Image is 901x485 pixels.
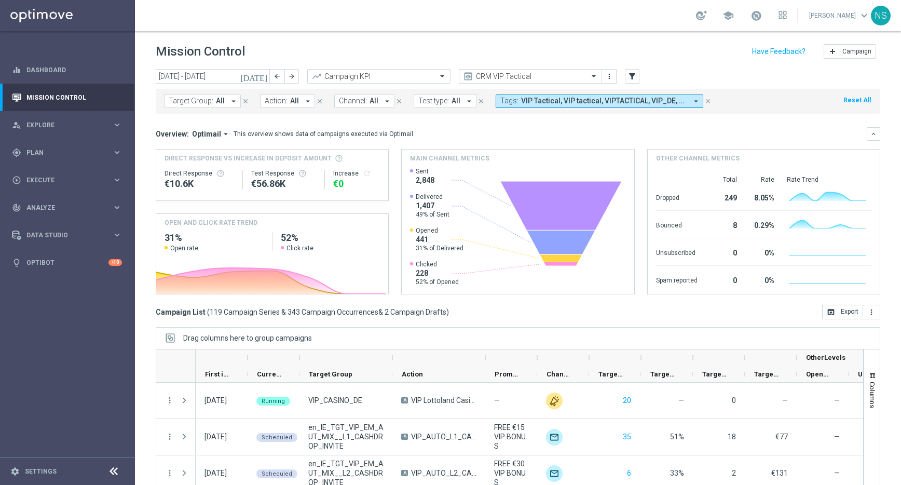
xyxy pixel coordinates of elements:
div: Analyze [12,203,112,212]
a: [PERSON_NAME]keyboard_arrow_down [808,8,871,23]
span: Action [402,370,423,378]
div: Press SPACE to select this row. [156,419,196,455]
div: €0 [333,178,380,190]
span: Data Studio [26,232,112,238]
button: close [476,96,486,107]
span: 119 Campaign Series & 343 Campaign Occurrences [210,307,378,317]
i: arrow_drop_down [303,97,312,106]
div: 26 Aug 2025, Tuesday [204,432,227,441]
span: Scheduled [262,434,292,441]
a: Settings [25,468,57,475]
button: Channel: All arrow_drop_down [334,95,394,108]
span: Clicked [416,260,459,268]
span: Targeted Customers [598,370,623,378]
i: more_vert [165,432,174,441]
span: Channel: [339,97,367,105]
span: Click rate [286,244,313,252]
span: 18 [728,433,736,441]
span: 1,407 [416,201,449,210]
div: play_circle_outline Execute keyboard_arrow_right [11,176,122,184]
span: Tags: [500,97,518,105]
h2: 31% [165,232,264,244]
span: Current Status [257,370,282,378]
ng-select: Campaign KPI [307,69,450,84]
a: Optibot [26,249,108,276]
div: Optibot [12,249,122,276]
span: All [452,97,460,105]
span: 31% of Delivered [416,244,463,252]
span: — [494,396,500,405]
div: 0.29% [749,216,774,233]
colored-tag: Scheduled [256,432,297,442]
button: lightbulb Optibot +10 [11,259,122,267]
span: Sent [416,167,434,176]
button: Tags: VIP Tactical, VIP tactical, VIPTACTICAL, VIP_DE, Vip Tac, Vip Tactical, vip tactical arrow_... [496,95,703,108]
div: track_changes Analyze keyboard_arrow_right [11,204,122,212]
span: All [216,97,225,105]
i: equalizer [12,65,21,75]
span: Columns [868,382,877,408]
span: €131 [771,469,788,477]
i: close [242,98,249,105]
img: Optimail [546,465,563,482]
i: arrow_drop_down [221,129,230,139]
i: arrow_drop_down [465,97,474,106]
div: 8 [710,216,737,233]
h4: Other channel metrics [656,154,740,163]
div: Spam reported [656,271,698,288]
button: Reset All [842,95,872,106]
input: Select date range [156,69,270,84]
i: gps_fixed [12,148,21,157]
div: 26 Aug 2025, Tuesday [204,468,227,478]
span: OtherLevels [806,354,845,361]
button: 6 [626,467,632,480]
button: open_in_browser Export [822,305,863,319]
i: close [704,98,712,105]
div: 25 Aug 2025, Monday [204,396,227,405]
span: — [834,433,840,441]
div: Optimail [546,429,563,446]
div: 0% [749,271,774,288]
button: filter_alt [625,69,639,84]
button: Data Studio keyboard_arrow_right [11,231,122,239]
span: — [678,396,684,405]
span: 52% of Opened [416,278,459,286]
i: arrow_drop_down [691,97,701,106]
span: Targeted Average KPI [754,370,779,378]
span: Targeted Responders [702,370,727,378]
i: keyboard_arrow_right [112,147,122,157]
div: Increase [333,169,380,178]
div: Row Groups [183,334,312,342]
div: NS [871,6,891,25]
span: VIP Lottoland Casino [411,396,476,405]
i: more_vert [165,396,174,405]
h4: OPEN AND CLICK RATE TREND [165,218,257,227]
div: Data Studio [12,231,112,240]
div: Unsubscribed [656,244,698,260]
div: Dashboard [12,56,122,84]
div: +10 [108,259,122,266]
h3: Campaign List [156,307,449,317]
button: close [394,96,404,107]
button: Target Group: All arrow_drop_down [164,95,241,108]
colored-tag: Scheduled [256,468,297,478]
span: ) [446,307,449,317]
span: 0 [732,396,736,405]
div: gps_fixed Plan keyboard_arrow_right [11,149,122,157]
a: Mission Control [26,84,122,111]
button: close [315,96,324,107]
button: arrow_back [270,69,284,84]
div: equalizer Dashboard [11,66,122,74]
span: Opened [416,226,463,235]
div: Rate Trend [787,176,871,184]
i: person_search [12,120,21,130]
button: [DATE] [239,69,270,85]
h3: Overview: [156,129,189,139]
button: person_search Explore keyboard_arrow_right [11,121,122,129]
span: 51% [670,433,684,441]
span: VIP Tactical, VIP tactical, VIPTACTICAL, VIP_DE, Vip Tac, Vip Tactical, vip tactical [521,97,687,105]
i: keyboard_arrow_right [112,120,122,130]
